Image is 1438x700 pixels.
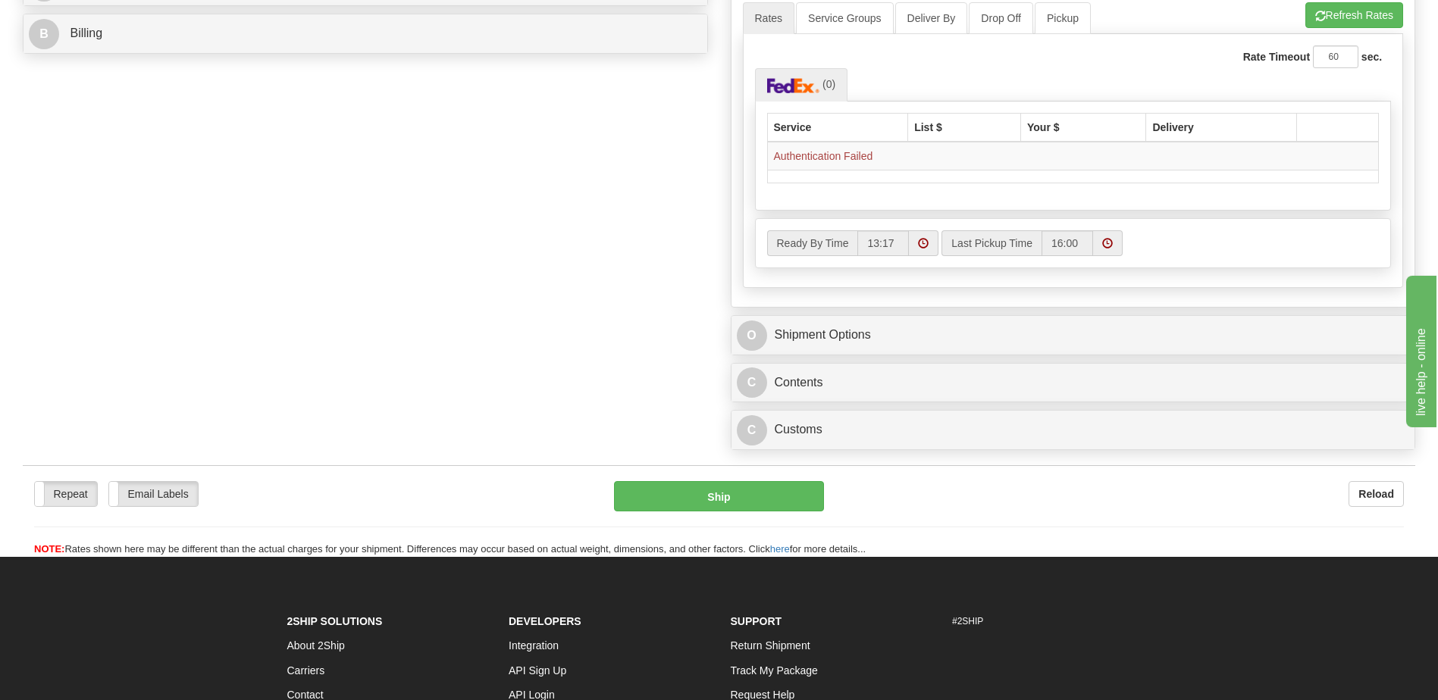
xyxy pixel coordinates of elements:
[908,113,1021,142] th: List $
[1349,481,1404,507] button: Reload
[29,18,702,49] a: B Billing
[1361,49,1382,64] label: sec.
[731,639,810,652] a: Return Shipment
[1035,2,1091,34] a: Pickup
[29,19,59,49] span: B
[767,78,820,93] img: FedEx Express®
[35,482,97,506] label: Repeat
[1358,488,1394,500] b: Reload
[509,664,566,677] a: API Sign Up
[509,615,581,627] strong: Developers
[731,615,782,627] strong: Support
[11,9,140,27] div: live help - online
[737,320,1410,351] a: OShipment Options
[23,542,1415,557] div: Rates shown here may be different than the actual charges for your shipment. Differences may occu...
[1146,113,1297,142] th: Delivery
[822,78,835,90] span: (0)
[34,543,64,555] span: NOTE:
[767,230,858,256] label: Ready By Time
[1403,273,1436,427] iframe: chat widget
[737,414,1410,445] a: CCustoms
[1243,49,1310,64] label: Rate Timeout
[287,664,325,677] a: Carriers
[743,2,795,34] a: Rates
[1305,2,1403,28] button: Refresh Rates
[770,543,790,555] a: here
[509,639,559,652] a: Integration
[70,27,102,39] span: Billing
[109,482,198,506] label: Email Labels
[969,2,1033,34] a: Drop Off
[287,615,383,627] strong: 2Ship Solutions
[767,113,908,142] th: Service
[287,639,345,652] a: About 2Ship
[952,617,1151,627] h6: #2SHIP
[1021,113,1146,142] th: Your $
[614,481,823,511] button: Ship
[731,664,818,677] a: Track My Package
[895,2,968,34] a: Deliver By
[737,367,1410,398] a: CContents
[767,142,1379,170] td: Authentication Failed
[737,320,767,351] span: O
[737,415,767,445] span: C
[737,367,767,398] span: C
[941,230,1042,256] label: Last Pickup Time
[796,2,893,34] a: Service Groups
